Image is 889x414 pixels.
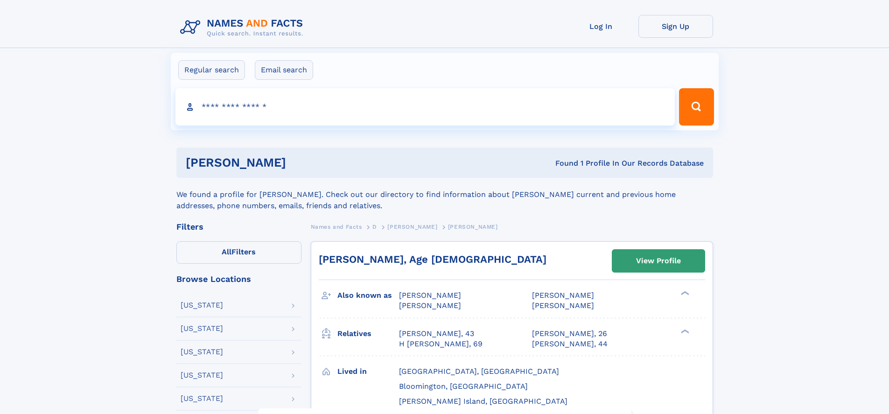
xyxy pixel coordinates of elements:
[176,15,311,40] img: Logo Names and Facts
[176,178,713,211] div: We found a profile for [PERSON_NAME]. Check out our directory to find information about [PERSON_N...
[399,301,461,310] span: [PERSON_NAME]
[448,224,498,230] span: [PERSON_NAME]
[337,288,399,303] h3: Also known as
[399,329,474,339] a: [PERSON_NAME], 43
[176,223,301,231] div: Filters
[176,275,301,283] div: Browse Locations
[181,372,223,379] div: [US_STATE]
[399,291,461,300] span: [PERSON_NAME]
[255,60,313,80] label: Email search
[532,301,594,310] span: [PERSON_NAME]
[532,329,607,339] a: [PERSON_NAME], 26
[181,348,223,356] div: [US_STATE]
[387,224,437,230] span: [PERSON_NAME]
[679,328,690,334] div: ❯
[181,395,223,402] div: [US_STATE]
[638,15,713,38] a: Sign Up
[175,88,675,126] input: search input
[337,364,399,379] h3: Lived in
[399,397,567,406] span: [PERSON_NAME] Island, [GEOGRAPHIC_DATA]
[399,339,483,349] a: H [PERSON_NAME], 69
[532,339,608,349] a: [PERSON_NAME], 44
[311,221,362,232] a: Names and Facts
[181,325,223,332] div: [US_STATE]
[399,382,528,391] span: Bloomington, [GEOGRAPHIC_DATA]
[176,241,301,264] label: Filters
[222,247,231,256] span: All
[186,157,421,168] h1: [PERSON_NAME]
[532,291,594,300] span: [PERSON_NAME]
[387,221,437,232] a: [PERSON_NAME]
[181,302,223,309] div: [US_STATE]
[420,158,704,168] div: Found 1 Profile In Our Records Database
[612,250,705,272] a: View Profile
[372,221,377,232] a: D
[178,60,245,80] label: Regular search
[564,15,638,38] a: Log In
[679,290,690,296] div: ❯
[337,326,399,342] h3: Relatives
[319,253,546,265] a: [PERSON_NAME], Age [DEMOGRAPHIC_DATA]
[636,250,681,272] div: View Profile
[679,88,714,126] button: Search Button
[372,224,377,230] span: D
[399,367,559,376] span: [GEOGRAPHIC_DATA], [GEOGRAPHIC_DATA]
